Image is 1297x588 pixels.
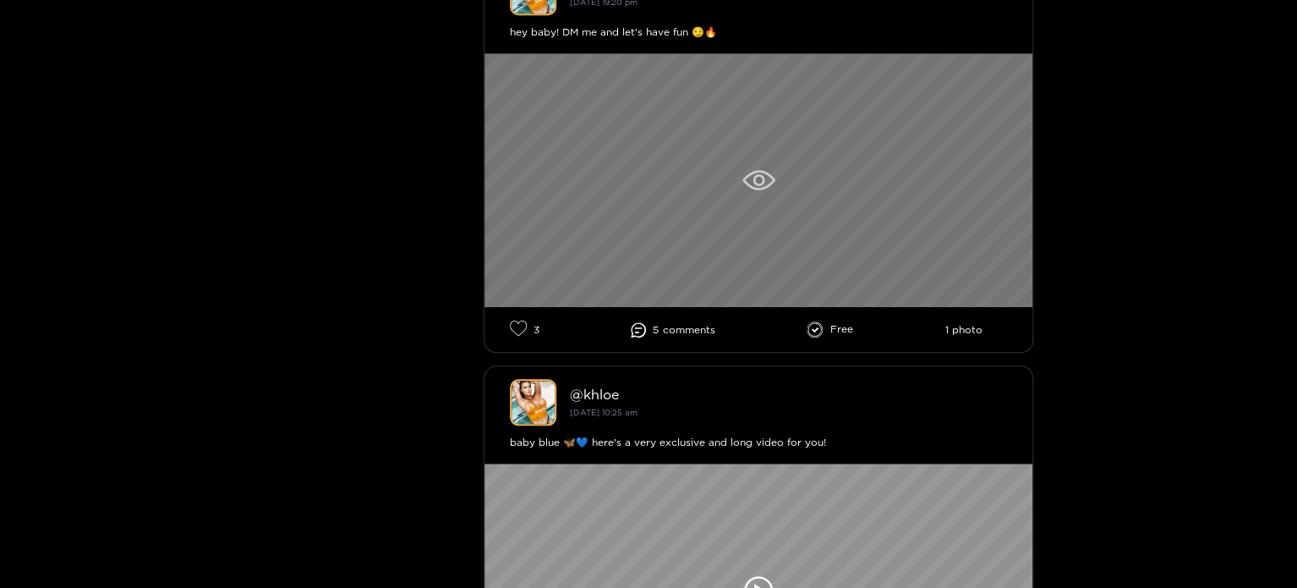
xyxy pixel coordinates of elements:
[570,408,638,417] small: [DATE] 10:25 am
[663,324,715,336] span: comment s
[631,322,715,338] li: 5
[807,321,853,338] li: Free
[510,379,556,426] img: khloe
[570,387,1007,402] div: @ khloe
[944,324,982,336] li: 1 photo
[510,24,1007,41] div: hey baby! DM me and let's have fun 😏🔥
[510,320,539,339] li: 3
[510,434,1007,451] div: baby blue 🦋💙 here's a very exclusive and long video for you!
